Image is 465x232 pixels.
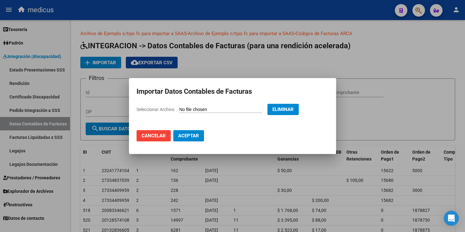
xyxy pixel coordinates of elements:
span: Eliminar [272,107,294,112]
span: Seleccionar Archivo [136,107,174,112]
button: Cancelar [136,130,171,141]
h2: Importar Datos Contables de Facturas [136,86,329,98]
button: Aceptar [173,130,204,141]
span: Aceptar [178,133,199,139]
span: Cancelar [142,133,166,139]
div: Open Intercom Messenger [444,211,459,226]
button: Eliminar [267,104,299,115]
